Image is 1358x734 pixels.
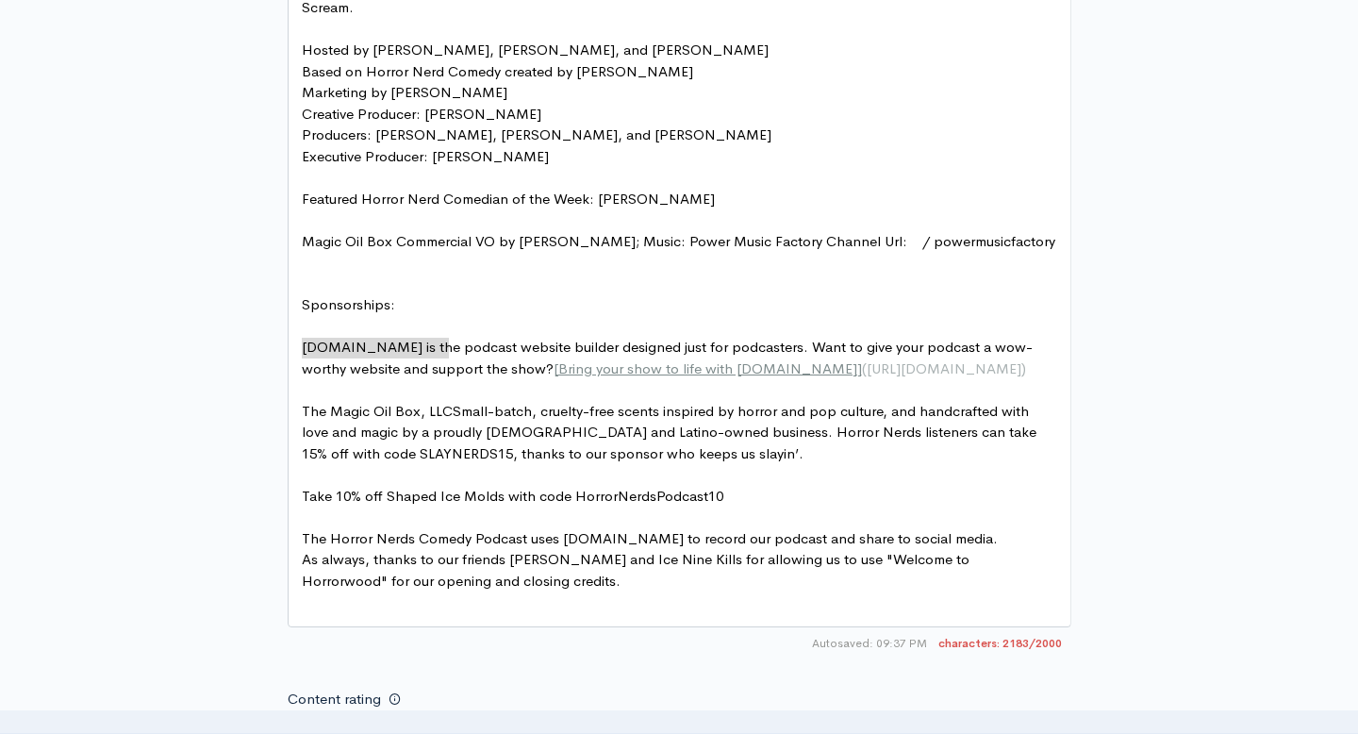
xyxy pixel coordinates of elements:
span: Autosaved: 09:37 PM [812,635,927,652]
span: [ [554,359,558,377]
span: Executive Producer: [PERSON_NAME] [302,147,549,165]
span: [URL][DOMAIN_NAME] [867,359,1021,377]
span: Take 10% off Shaped Ice Molds with code HorrorNerdsPodcast10 [302,487,723,505]
span: 2183/2000 [938,635,1062,652]
span: Magic Oil Box Commercial VO by [PERSON_NAME]; Music: Power Music Factory Channel Url: / powermusi... [302,232,1059,272]
span: [DOMAIN_NAME] is the podcast website builder designed just for podcasters. Want to give your podc... [302,338,1033,377]
label: Content rating [288,680,381,719]
span: Hosted by [PERSON_NAME], [PERSON_NAME], and [PERSON_NAME] [302,41,769,58]
span: The Magic Oil Box, LLC [302,402,453,420]
span: As always, thanks to our friends [PERSON_NAME] and Ice Nine Kills for allowing us to use "Welcome... [302,550,973,590]
span: Creative Producer: [PERSON_NAME] [302,105,541,123]
span: Sponsorships: [302,295,395,313]
span: Featured Horror Nerd Comedian of the Week: [PERSON_NAME] [302,190,715,208]
span: Small-batch, cruelty-free scents inspired by horror and pop culture, and handcrafted with love an... [302,402,1040,462]
span: The Horror Nerds Comedy Podcast uses [DOMAIN_NAME] to record our podcast and share to social media. [302,529,998,547]
span: Marketing by [PERSON_NAME] [302,83,507,101]
span: Producers: [PERSON_NAME], [PERSON_NAME], and [PERSON_NAME] [302,125,771,143]
span: ) [1021,359,1026,377]
span: Bring your show to life with [DOMAIN_NAME] [558,359,857,377]
span: ( [862,359,867,377]
span: Based on Horror Nerd Comedy created by [PERSON_NAME] [302,62,693,80]
span: ] [857,359,862,377]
